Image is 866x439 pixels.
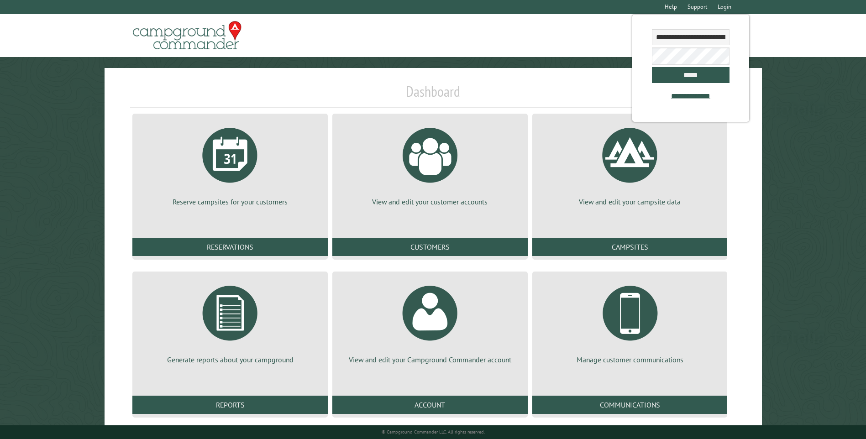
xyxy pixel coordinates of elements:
[532,396,728,414] a: Communications
[143,121,317,207] a: Reserve campsites for your customers
[532,238,728,256] a: Campsites
[543,355,717,365] p: Manage customer communications
[130,18,244,53] img: Campground Commander
[332,396,528,414] a: Account
[130,83,735,108] h1: Dashboard
[543,121,717,207] a: View and edit your campsite data
[143,279,317,365] a: Generate reports about your campground
[343,355,517,365] p: View and edit your Campground Commander account
[132,396,328,414] a: Reports
[332,238,528,256] a: Customers
[343,121,517,207] a: View and edit your customer accounts
[343,197,517,207] p: View and edit your customer accounts
[543,279,717,365] a: Manage customer communications
[343,279,517,365] a: View and edit your Campground Commander account
[132,238,328,256] a: Reservations
[143,197,317,207] p: Reserve campsites for your customers
[543,197,717,207] p: View and edit your campsite data
[382,429,485,435] small: © Campground Commander LLC. All rights reserved.
[143,355,317,365] p: Generate reports about your campground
